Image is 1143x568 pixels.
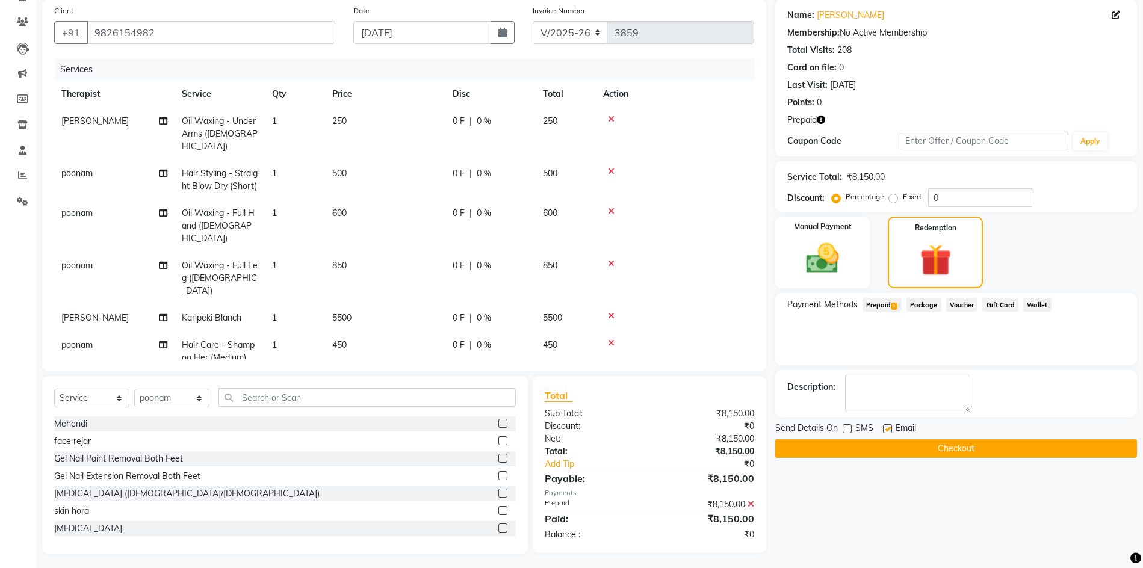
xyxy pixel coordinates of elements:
[469,312,472,324] span: |
[61,339,93,350] span: poonam
[787,26,840,39] div: Membership:
[830,79,856,91] div: [DATE]
[477,167,491,180] span: 0 %
[817,9,884,22] a: [PERSON_NAME]
[445,81,536,108] th: Disc
[649,511,763,526] div: ₹8,150.00
[543,116,557,126] span: 250
[900,132,1069,150] input: Enter Offer / Coupon Code
[796,239,849,277] img: _cash.svg
[453,312,465,324] span: 0 F
[325,81,445,108] th: Price
[54,81,175,108] th: Therapist
[794,221,852,232] label: Manual Payment
[543,312,562,323] span: 5500
[846,191,884,202] label: Percentage
[54,21,88,44] button: +91
[649,433,763,445] div: ₹8,150.00
[855,422,873,437] span: SMS
[543,168,557,179] span: 500
[545,488,754,498] div: Payments
[787,9,814,22] div: Name:
[545,389,572,402] span: Total
[453,115,465,128] span: 0 F
[272,312,277,323] span: 1
[536,445,649,458] div: Total:
[332,339,347,350] span: 450
[332,168,347,179] span: 500
[272,208,277,218] span: 1
[272,116,277,126] span: 1
[477,312,491,324] span: 0 %
[775,439,1137,458] button: Checkout
[54,487,320,500] div: [MEDICAL_DATA] ([DEMOGRAPHIC_DATA]/[DEMOGRAPHIC_DATA])
[54,418,87,430] div: Mehendi
[61,312,129,323] span: [PERSON_NAME]
[61,208,93,218] span: poonam
[946,298,978,312] span: Voucher
[54,522,122,535] div: [MEDICAL_DATA]
[533,5,585,16] label: Invoice Number
[469,339,472,351] span: |
[817,96,822,109] div: 0
[543,260,557,271] span: 850
[896,422,916,437] span: Email
[453,259,465,272] span: 0 F
[55,58,763,81] div: Services
[54,452,183,465] div: Gel Nail Paint Removal Both Feet
[536,420,649,433] div: Discount:
[1073,132,1107,150] button: Apply
[54,435,91,448] div: face rejar
[847,171,885,184] div: ₹8,150.00
[272,168,277,179] span: 1
[536,471,649,486] div: Payable:
[787,26,1125,39] div: No Active Membership
[175,81,265,108] th: Service
[839,61,844,74] div: 0
[543,208,557,218] span: 600
[982,298,1018,312] span: Gift Card
[469,207,472,220] span: |
[649,528,763,541] div: ₹0
[469,259,472,272] span: |
[477,207,491,220] span: 0 %
[477,339,491,351] span: 0 %
[536,511,649,526] div: Paid:
[863,298,902,312] span: Prepaid
[469,167,472,180] span: |
[536,458,668,471] a: Add Tip
[54,470,200,483] div: Gel Nail Extension Removal Both Feet
[536,528,649,541] div: Balance :
[332,260,347,271] span: 850
[649,471,763,486] div: ₹8,150.00
[182,116,258,152] span: Oil Waxing - Under Arms ([DEMOGRAPHIC_DATA])
[61,260,93,271] span: poonam
[787,79,828,91] div: Last Visit:
[353,5,370,16] label: Date
[272,260,277,271] span: 1
[54,505,89,517] div: skin hora
[61,116,129,126] span: [PERSON_NAME]
[182,339,255,363] span: Hair Care - Shampoo Her (Medium)
[787,171,842,184] div: Service Total:
[536,407,649,420] div: Sub Total:
[910,241,961,280] img: _gift.svg
[453,167,465,180] span: 0 F
[915,223,956,233] label: Redemption
[649,498,763,511] div: ₹8,150.00
[87,21,335,44] input: Search by Name/Mobile/Email/Code
[837,44,852,57] div: 208
[787,61,837,74] div: Card on file:
[54,5,73,16] label: Client
[787,114,817,126] span: Prepaid
[1023,298,1052,312] span: Wallet
[787,381,835,394] div: Description:
[182,168,258,191] span: Hair Styling - Straight Blow Dry (Short)
[61,168,93,179] span: poonam
[787,298,858,311] span: Payment Methods
[453,339,465,351] span: 0 F
[891,303,897,310] span: 1
[596,81,754,108] th: Action
[775,422,838,437] span: Send Details On
[649,445,763,458] div: ₹8,150.00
